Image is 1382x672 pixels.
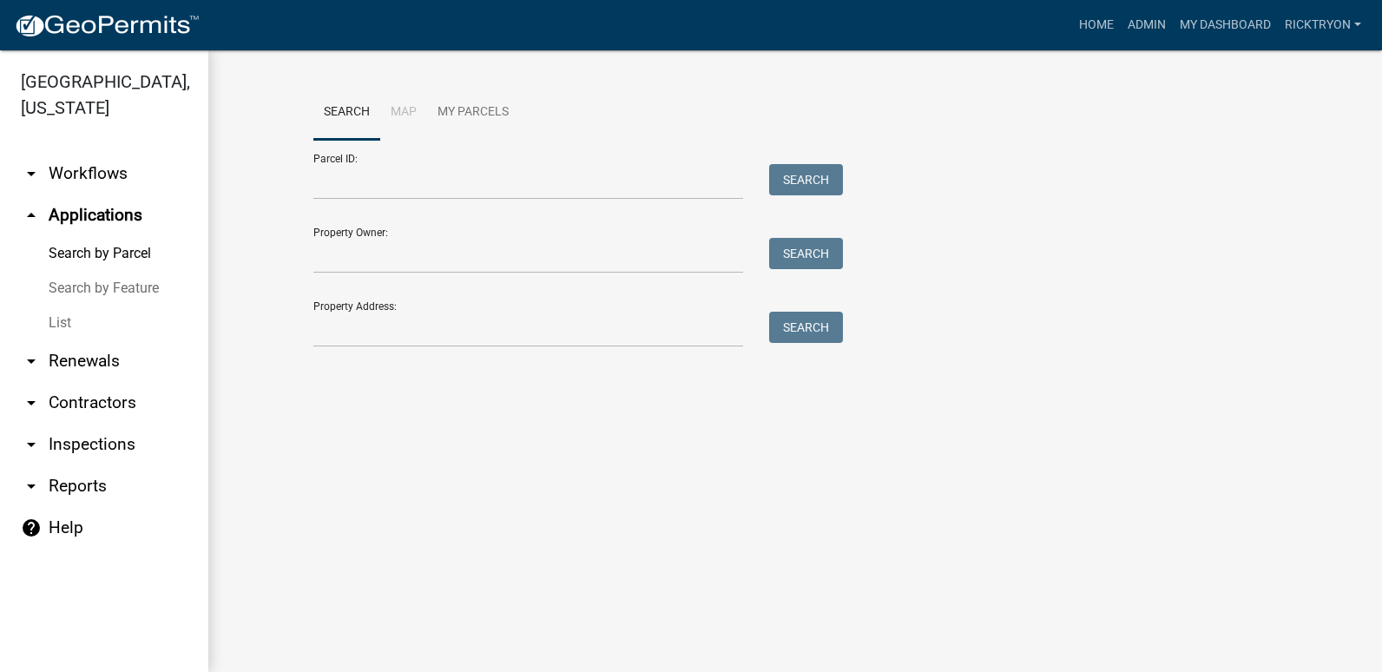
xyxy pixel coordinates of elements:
[313,85,380,141] a: Search
[1072,9,1121,42] a: Home
[21,476,42,497] i: arrow_drop_down
[21,517,42,538] i: help
[769,164,843,195] button: Search
[21,163,42,184] i: arrow_drop_down
[769,238,843,269] button: Search
[1121,9,1173,42] a: Admin
[769,312,843,343] button: Search
[1173,9,1278,42] a: My Dashboard
[21,205,42,226] i: arrow_drop_up
[21,434,42,455] i: arrow_drop_down
[21,392,42,413] i: arrow_drop_down
[21,351,42,372] i: arrow_drop_down
[1278,9,1368,42] a: ricktryon
[427,85,519,141] a: My Parcels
